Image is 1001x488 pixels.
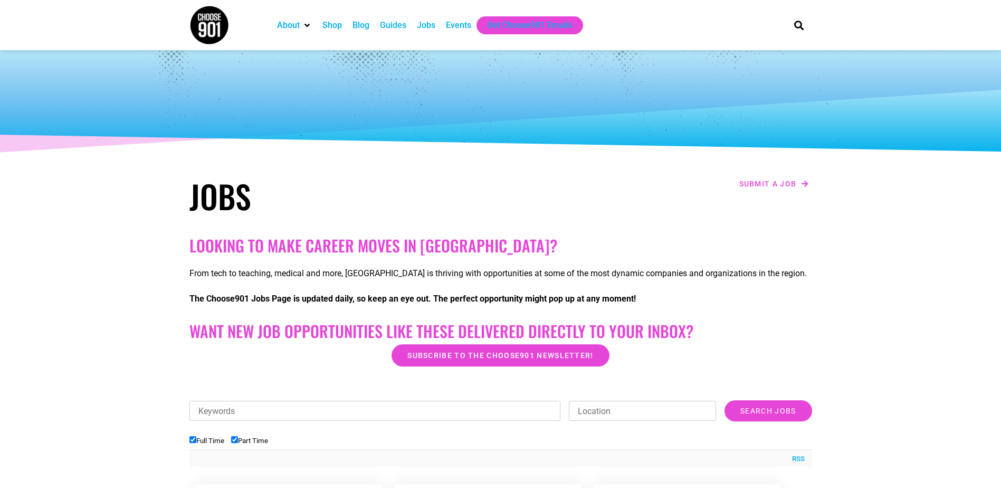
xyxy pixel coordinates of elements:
[352,19,369,32] a: Blog
[739,180,797,187] span: Submit a job
[189,177,495,215] h1: Jobs
[231,437,268,445] label: Part Time
[189,236,812,255] h2: Looking to make career moves in [GEOGRAPHIC_DATA]?
[724,400,812,421] input: Search Jobs
[407,352,593,359] span: Subscribe to the Choose901 newsletter!
[272,16,317,34] div: About
[189,294,636,304] strong: The Choose901 Jobs Page is updated daily, so keep an eye out. The perfect opportunity might pop u...
[787,454,805,464] a: RSS
[189,437,224,445] label: Full Time
[189,401,561,421] input: Keywords
[417,19,435,32] a: Jobs
[487,19,573,32] a: Get Choose901 Emails
[277,19,300,32] a: About
[736,177,812,191] a: Submit a job
[380,19,406,32] a: Guides
[189,436,196,443] input: Full Time
[569,401,716,421] input: Location
[322,19,342,32] a: Shop
[272,16,776,34] nav: Main nav
[392,344,609,367] a: Subscribe to the Choose901 newsletter!
[231,436,238,443] input: Part Time
[189,322,812,341] h2: Want New Job Opportunities like these Delivered Directly to your Inbox?
[189,267,812,280] p: From tech to teaching, medical and more, [GEOGRAPHIC_DATA] is thriving with opportunities at some...
[790,16,807,34] div: Search
[446,19,471,32] a: Events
